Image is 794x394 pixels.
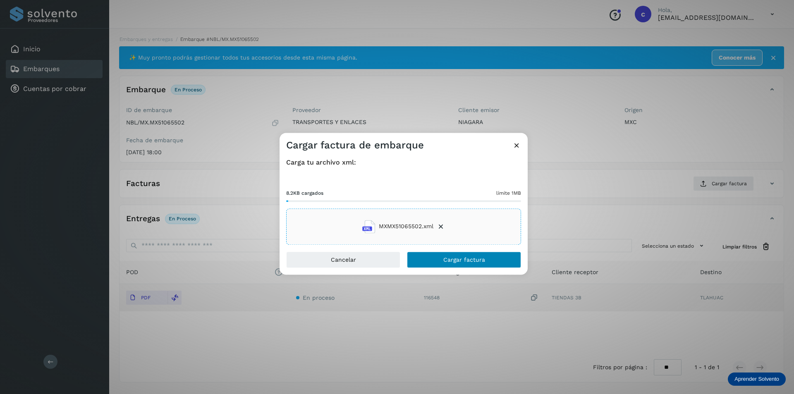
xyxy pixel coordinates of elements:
button: Cancelar [286,251,400,268]
h3: Cargar factura de embarque [286,139,424,151]
span: límite 1MB [496,189,521,197]
button: Cargar factura [407,251,521,268]
span: 8.2KB cargados [286,189,323,197]
p: Aprender Solvento [734,376,779,382]
span: Cancelar [331,257,356,263]
h4: Carga tu archivo xml: [286,158,521,166]
span: Cargar factura [443,257,485,263]
div: Aprender Solvento [728,373,786,386]
span: MXMX51065502.xml [379,222,433,231]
